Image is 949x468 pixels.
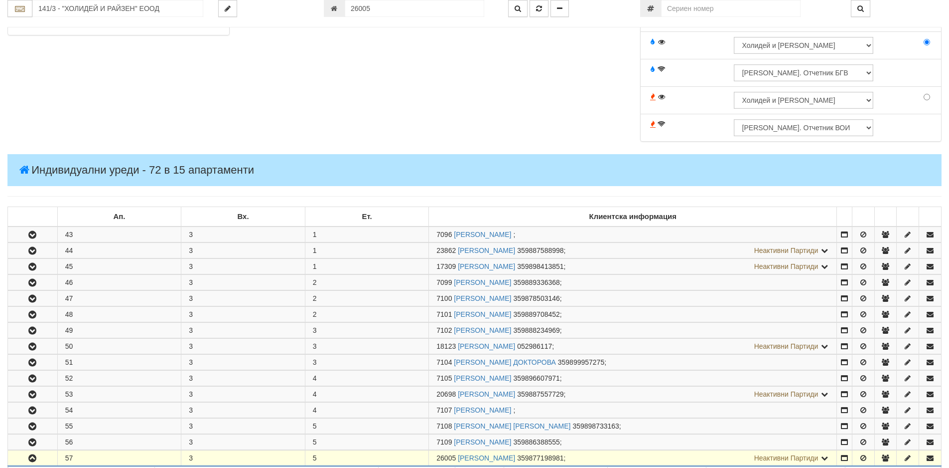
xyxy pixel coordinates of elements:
td: 3 [181,450,305,466]
td: ; [429,274,837,290]
span: Неактивни Партиди [754,342,818,350]
b: Клиентска информация [589,213,677,221]
td: ; [429,370,837,386]
td: Ап.: No sort applied, sorting is disabled [57,207,181,227]
h4: Индивидуални уреди - 72 в 15 апартаменти [7,154,942,186]
td: Клиентска информация: No sort applied, sorting is disabled [429,207,837,227]
a: [PERSON_NAME] [454,438,511,446]
span: Неактивни Партиди [754,454,818,462]
span: 2 [313,294,317,302]
td: 44 [57,242,181,258]
span: 5 [313,422,317,430]
td: 51 [57,354,181,370]
span: 359898413851 [517,262,563,270]
span: 359886388555 [513,438,559,446]
span: 359889708452 [513,310,559,318]
span: Партида № [436,358,452,366]
span: 359899957275 [558,358,604,366]
td: 45 [57,258,181,274]
span: 1 [313,262,317,270]
a: [PERSON_NAME] [454,278,511,286]
td: 56 [57,434,181,450]
td: Ет.: No sort applied, sorting is disabled [305,207,429,227]
td: 52 [57,370,181,386]
b: Ет. [362,213,372,221]
td: ; [429,386,837,402]
td: 3 [181,242,305,258]
span: Неактивни Партиди [754,262,818,270]
td: 3 [181,338,305,354]
td: 54 [57,402,181,418]
span: Партида № [436,342,456,350]
td: : No sort applied, sorting is disabled [874,207,897,227]
td: ; [429,402,837,418]
a: [PERSON_NAME] [454,374,511,382]
td: : No sort applied, sorting is disabled [897,207,919,227]
span: Партида № [436,262,456,270]
span: 1 [313,246,317,254]
span: Партида № [436,422,452,430]
td: 3 [181,258,305,274]
span: 052986117 [517,342,552,350]
td: 47 [57,290,181,306]
td: ; [429,338,837,354]
td: ; [429,418,837,434]
span: 359888234969 [513,326,559,334]
span: 3 [313,342,317,350]
span: 4 [313,406,317,414]
span: 359877198981 [517,454,563,462]
span: 4 [313,390,317,398]
a: [PERSON_NAME] [454,406,511,414]
a: [PERSON_NAME] ДОКТОРОВА [454,358,556,366]
span: 1 [313,231,317,238]
a: [PERSON_NAME] [458,262,515,270]
td: 3 [181,402,305,418]
td: ; [429,450,837,466]
span: Партида № [436,294,452,302]
a: [PERSON_NAME] [454,294,511,302]
td: 55 [57,418,181,434]
td: 3 [181,418,305,434]
span: Партида № [436,310,452,318]
span: 3 [313,326,317,334]
span: Партида № [436,326,452,334]
td: ; [429,290,837,306]
span: Партида № [436,278,452,286]
a: [PERSON_NAME] [458,342,515,350]
td: 3 [181,274,305,290]
span: Партида № [436,406,452,414]
span: 359878503146 [513,294,559,302]
td: 3 [181,322,305,338]
span: 359887557729 [517,390,563,398]
td: 3 [181,370,305,386]
td: ; [429,242,837,258]
span: 0 [218,21,222,29]
td: ; [429,322,837,338]
td: 3 [181,434,305,450]
span: Изол. линии за БГВ: [15,21,81,29]
b: Вх. [238,213,249,221]
a: [PERSON_NAME] [458,246,515,254]
td: 49 [57,322,181,338]
a: [PERSON_NAME] [454,231,511,238]
a: [PERSON_NAME] [454,310,511,318]
span: 359896607971 [513,374,559,382]
td: 3 [181,354,305,370]
span: Неактивни Партиди [754,390,818,398]
span: Неактивни Партиди [754,246,818,254]
td: 57 [57,450,181,466]
td: ; [429,434,837,450]
span: 3 [313,358,317,366]
span: Партида № [436,231,452,238]
td: : No sort applied, sorting is disabled [919,207,942,227]
b: Ап. [114,213,126,221]
td: 3 [181,386,305,402]
span: Партида № [436,438,452,446]
td: 50 [57,338,181,354]
span: Партида № [436,374,452,382]
td: 3 [181,290,305,306]
td: 46 [57,274,181,290]
span: Партида № [436,454,456,462]
span: 2 [313,278,317,286]
td: : No sort applied, sorting is disabled [837,207,852,227]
